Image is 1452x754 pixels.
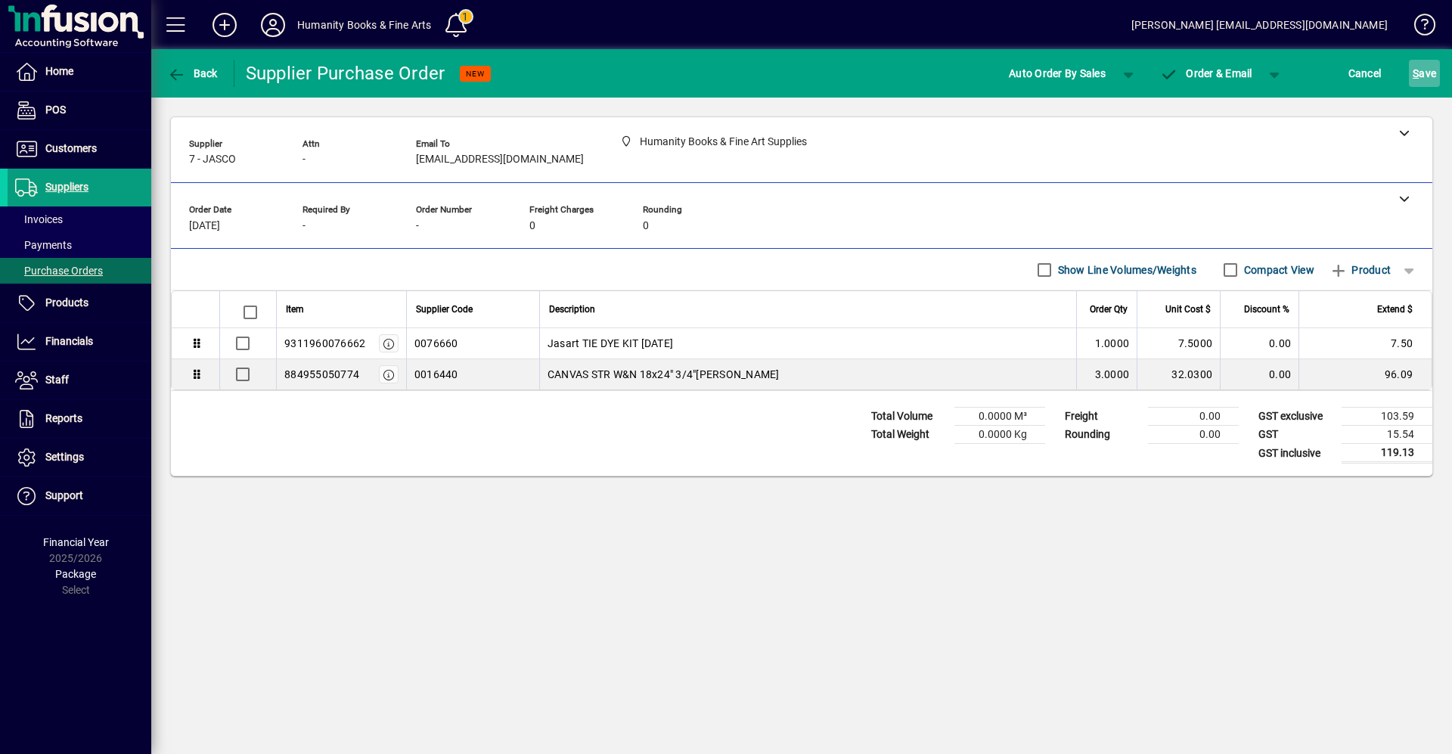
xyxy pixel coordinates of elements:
span: Invoices [15,213,63,225]
a: Knowledge Base [1403,3,1433,52]
td: 7.5000 [1137,328,1220,359]
td: 96.09 [1298,359,1432,389]
span: Product [1329,258,1391,282]
td: 7.50 [1298,328,1432,359]
span: Products [45,296,88,309]
a: Staff [8,361,151,399]
td: 103.59 [1342,408,1432,426]
td: 32.0300 [1137,359,1220,389]
span: [DATE] [189,220,220,232]
td: 0.00 [1148,426,1239,444]
span: 7 - JASCO [189,154,236,166]
a: Reports [8,400,151,438]
span: Reports [45,412,82,424]
span: Cancel [1348,61,1382,85]
td: GST [1251,426,1342,444]
span: Order & Email [1160,67,1252,79]
span: Item [286,301,304,318]
span: Financial Year [43,536,109,548]
td: 1.0000 [1076,328,1137,359]
span: Description [549,301,595,318]
span: CANVAS STR W&N 18x24" 3/4"[PERSON_NAME] [548,367,780,382]
a: Home [8,53,151,91]
span: Order Qty [1090,301,1128,318]
td: GST exclusive [1251,408,1342,426]
span: Staff [45,374,69,386]
span: - [416,220,419,232]
span: Support [45,489,83,501]
span: Supplier Code [416,301,473,318]
span: Payments [15,239,72,251]
td: Total Weight [864,426,954,444]
td: 0.00 [1148,408,1239,426]
button: Save [1409,60,1440,87]
span: Jasart TIE DYE KIT [DATE] [548,336,673,351]
span: Financials [45,335,93,347]
button: Profile [249,11,297,39]
label: Show Line Volumes/Weights [1055,262,1196,278]
span: Home [45,65,73,77]
td: 0.00 [1220,359,1298,389]
span: Extend $ [1377,301,1413,318]
span: Unit Cost $ [1165,301,1211,318]
a: Payments [8,232,151,258]
a: Settings [8,439,151,476]
span: - [302,220,306,232]
button: Auto Order By Sales [1001,60,1113,87]
span: Suppliers [45,181,88,193]
a: Invoices [8,206,151,232]
div: 884955050774 [284,367,359,382]
a: Customers [8,130,151,168]
td: 3.0000 [1076,359,1137,389]
label: Compact View [1241,262,1314,278]
span: Package [55,568,96,580]
a: POS [8,92,151,129]
div: Supplier Purchase Order [246,61,445,85]
a: Financials [8,323,151,361]
td: 0.00 [1220,328,1298,359]
span: 0 [643,220,649,232]
td: 0.0000 Kg [954,426,1045,444]
span: [EMAIL_ADDRESS][DOMAIN_NAME] [416,154,584,166]
td: 0016440 [406,359,539,389]
span: NEW [466,69,485,79]
span: Back [167,67,218,79]
td: Freight [1057,408,1148,426]
button: Order & Email [1153,60,1260,87]
span: Auto Order By Sales [1009,61,1106,85]
span: Purchase Orders [15,265,103,277]
td: 119.13 [1342,444,1432,463]
a: Support [8,477,151,515]
button: Add [200,11,249,39]
div: Humanity Books & Fine Arts [297,13,432,37]
td: 0076660 [406,328,539,359]
button: Back [163,60,222,87]
span: ave [1413,61,1436,85]
button: Cancel [1345,60,1385,87]
app-page-header-button: Back [151,60,234,87]
div: 9311960076662 [284,336,365,351]
span: POS [45,104,66,116]
td: 15.54 [1342,426,1432,444]
td: 0.0000 M³ [954,408,1045,426]
button: Product [1322,256,1398,284]
td: Rounding [1057,426,1148,444]
span: Customers [45,142,97,154]
span: - [302,154,306,166]
td: GST inclusive [1251,444,1342,463]
span: 0 [529,220,535,232]
td: Total Volume [864,408,954,426]
a: Purchase Orders [8,258,151,284]
span: Discount % [1244,301,1289,318]
span: S [1413,67,1419,79]
a: Products [8,284,151,322]
div: [PERSON_NAME] [EMAIL_ADDRESS][DOMAIN_NAME] [1131,13,1388,37]
span: Settings [45,451,84,463]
